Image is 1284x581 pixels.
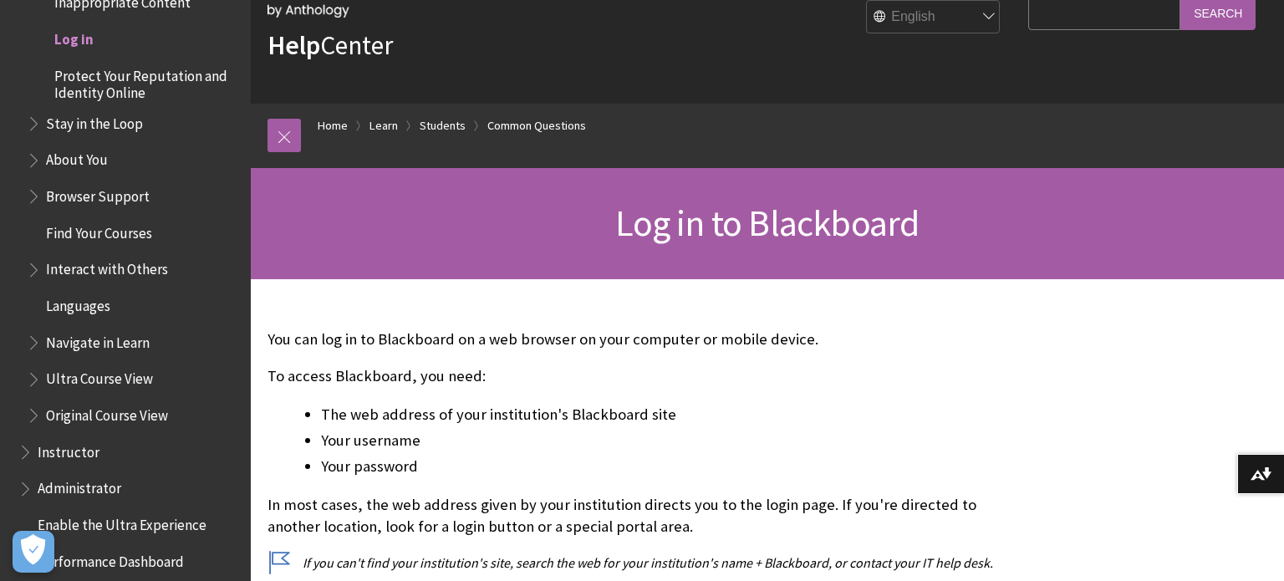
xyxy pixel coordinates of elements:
p: If you can't find your institution's site, search the web for your institution's name + Blackboar... [267,553,1020,572]
p: You can log in to Blackboard on a web browser on your computer or mobile device. [267,329,1020,350]
span: Administrator [38,475,121,497]
li: Your username [321,429,1020,452]
span: Instructor [38,438,99,461]
a: Learn [369,115,398,136]
span: Find Your Courses [46,219,152,242]
button: Open Preferences [13,531,54,573]
span: Log in [54,25,94,48]
li: The web address of your institution's Blackboard site [321,403,1020,426]
a: Common Questions [487,115,586,136]
span: Performance Dashboard [38,548,184,570]
span: Log in to Blackboard [615,200,919,246]
span: About You [46,146,108,169]
span: Protect Your Reputation and Identity Online [54,62,239,101]
span: Navigate in Learn [46,329,150,351]
strong: Help [267,28,320,62]
span: Browser Support [46,182,150,205]
span: Interact with Others [46,256,168,278]
span: Languages [46,292,110,314]
span: Enable the Ultra Experience [38,511,206,533]
li: Your password [321,455,1020,478]
a: Students [420,115,466,136]
a: HelpCenter [267,28,393,62]
p: In most cases, the web address given by your institution directs you to the login page. If you're... [267,494,1020,538]
span: Original Course View [46,401,168,424]
span: Ultra Course View [46,365,153,388]
select: Site Language Selector [867,1,1001,34]
a: Home [318,115,348,136]
span: Stay in the Loop [46,110,143,132]
p: To access Blackboard, you need: [267,365,1020,387]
